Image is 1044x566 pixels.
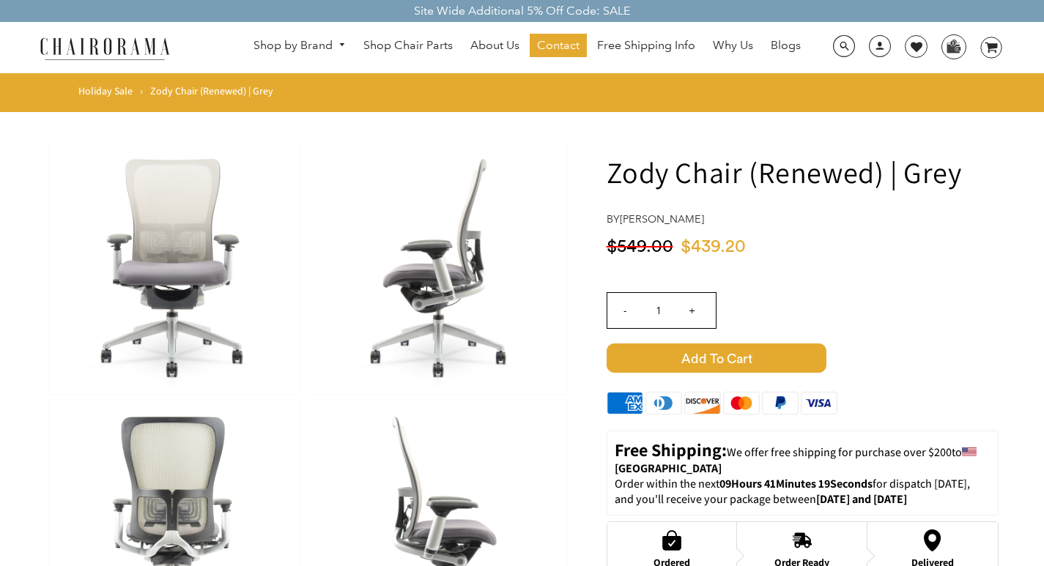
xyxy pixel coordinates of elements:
[615,461,722,476] strong: [GEOGRAPHIC_DATA]
[719,476,873,491] span: 09Hours 41Minutes 19Seconds
[356,34,460,57] a: Shop Chair Parts
[706,34,760,57] a: Why Us
[590,34,703,57] a: Free Shipping Info
[246,34,353,57] a: Shop by Brand
[675,293,710,328] input: +
[537,38,580,53] span: Contact
[607,343,826,373] span: Add to Cart
[78,84,133,97] a: Holiday Sale
[463,34,527,57] a: About Us
[470,38,519,53] span: About Us
[615,477,991,507] p: Order within the next for dispatch [DATE], and you'll receive your package between
[713,38,753,53] span: Why Us
[597,38,695,53] span: Free Shipping Info
[315,142,566,394] img: Zody Chair (Renewed) | Grey - chairorama
[942,35,965,57] img: WhatsApp_Image_2024-07-12_at_16.23.01.webp
[771,38,801,53] span: Blogs
[727,444,952,460] span: We offer free shipping for purchase over $200
[607,213,999,226] h4: by
[816,491,907,507] strong: [DATE] and [DATE]
[530,34,587,57] a: Contact
[78,84,278,105] nav: breadcrumbs
[615,439,991,477] p: to
[607,153,999,191] h1: Zody Chair (Renewed) | Grey
[150,84,273,97] span: Zody Chair (Renewed) | Grey
[363,38,453,53] span: Shop Chair Parts
[240,34,815,61] nav: DesktopNavigation
[140,84,143,97] span: ›
[607,238,673,256] span: $549.00
[49,142,300,394] img: Zody Chair (Renewed) | Grey - chairorama
[763,34,808,57] a: Blogs
[615,438,727,461] strong: Free Shipping:
[681,238,746,256] span: $439.20
[620,212,704,226] a: [PERSON_NAME]
[607,293,643,328] input: -
[607,343,999,373] button: Add to Cart
[32,35,178,61] img: chairorama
